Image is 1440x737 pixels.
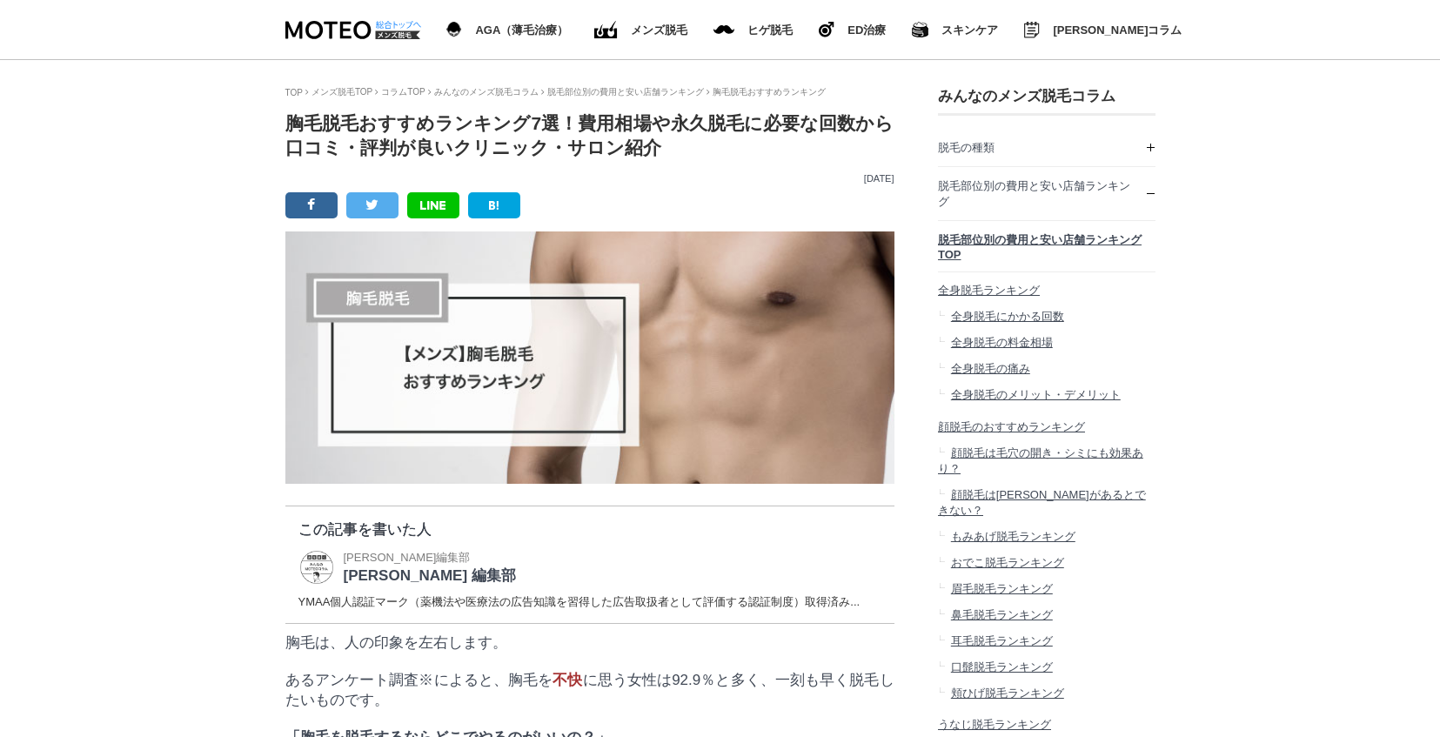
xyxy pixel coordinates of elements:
[285,633,894,653] p: 胸毛は、人の印象を左右します。
[950,310,1063,323] span: 全身脱毛にかかる回数
[285,88,303,97] a: TOP
[950,362,1029,375] span: 全身脱毛の痛み
[311,87,372,97] a: メンズ脱毛TOP
[938,221,1155,271] a: 脱毛部位別の費用と安い店舗ランキングTOP
[938,382,1155,408] a: 全身脱毛のメリット・デメリット
[950,530,1075,543] span: もみあげ脱毛ランキング
[938,408,1155,440] a: 顔脱毛のおすすめランキング
[938,167,1155,220] a: 脱毛部位別の費用と安い店舗ランキング
[938,718,1051,731] span: うなじ脱毛ランキング
[553,672,582,688] span: 不快
[950,336,1052,349] span: 全身脱毛の料金相場
[298,548,516,586] a: MOTEO 編集部 [PERSON_NAME]編集部 [PERSON_NAME] 編集部
[298,594,881,610] dd: YMAA個人認証マーク（薬機法や医療法の広告知識を習得した広告取扱者として評価する認証制度）取得済み...
[1053,24,1182,36] span: [PERSON_NAME]コラム
[938,654,1155,680] a: 口髭脱毛ランキング
[912,18,998,41] a: スキンケア
[285,672,509,688] span: あるアンケート調査※によると、
[298,549,335,586] img: MOTEO 編集部
[594,17,687,43] a: ED（勃起不全）治療 メンズ脱毛
[938,272,1155,305] a: 全身脱毛ランキング
[1024,22,1040,38] img: みんなのMOTEOコラム
[950,634,1052,647] span: 耳毛脱毛ランキング
[285,670,894,710] p: 胸毛を に思う女性 、一刻も早く脱毛したいものです。
[594,21,618,39] img: ED（勃起不全）治療
[434,87,539,97] a: みんなのメンズ脱毛コラム
[631,24,687,36] span: メンズ脱毛
[938,129,1155,166] a: 脱毛の種類
[285,173,894,184] p: [DATE]
[819,22,834,37] img: ヒゲ脱毛
[713,21,793,39] a: メンズ脱毛 ヒゲ脱毛
[847,24,886,36] span: ED治療
[475,24,568,36] span: AGA（薄毛治療）
[941,24,998,36] span: スキンケア
[950,687,1063,700] span: 頬ひげ脱毛ランキング
[298,519,881,539] p: この記事を書いた人
[938,356,1155,382] a: 全身脱毛の痛み
[938,550,1155,576] a: おでこ脱毛ランキング
[950,556,1063,569] span: おでこ脱毛ランキング
[707,86,826,98] li: 胸毛脱毛おすすめランキング
[938,141,995,154] span: 脱毛の種類
[938,446,1143,475] span: 顔脱毛は毛穴の開き・シミにも効果あり？
[938,576,1155,602] a: 眉毛脱毛ランキング
[938,440,1155,482] a: 顔脱毛は毛穴の開き・シミにも効果あり？
[446,22,463,37] img: AGA（薄毛治療）
[713,25,734,34] img: メンズ脱毛
[938,524,1155,550] a: もみあげ脱毛ランキング
[938,330,1155,356] a: 全身脱毛の料金相場
[344,566,516,586] p: [PERSON_NAME] 編集部
[938,482,1155,524] a: 顔脱毛は[PERSON_NAME]があるとできない？
[938,420,1085,433] span: 顔脱毛のおすすめランキング
[420,201,445,210] img: LINE
[1024,18,1182,42] a: みんなのMOTEOコラム [PERSON_NAME]コラム
[938,284,1040,297] span: 全身脱毛ランキング
[446,18,569,41] a: AGA（薄毛治療） AGA（薄毛治療）
[950,660,1052,673] span: 口髭脱毛ランキング
[344,551,471,564] span: [PERSON_NAME]編集部
[489,201,499,210] img: B!
[938,602,1155,628] a: 鼻毛脱毛ランキング
[950,582,1052,595] span: 眉毛脱毛ランキング
[938,628,1155,654] a: 耳毛脱毛ランキング
[950,608,1052,621] span: 鼻毛脱毛ランキング
[285,21,420,39] img: MOTEO DATSUMOU
[747,24,793,36] span: ヒゲ脱毛
[938,488,1146,517] span: 顔脱毛は[PERSON_NAME]があるとできない？
[938,179,1130,208] span: 脱毛部位別の費用と安い店舗ランキング
[950,388,1120,401] span: 全身脱毛のメリット・デメリット
[657,672,760,688] span: は92.9％と多く
[938,304,1155,330] a: 全身脱毛にかかる回数
[938,86,1155,106] h3: みんなのメンズ脱毛コラム
[938,680,1155,707] a: 頬ひげ脱毛ランキング
[285,111,894,160] h1: 胸毛脱毛おすすめランキング7選！費用相場や永久脱毛に必要な回数から口コミ・評判が良いクリニック・サロン紹介
[938,233,1142,261] span: 脱毛部位別の費用と安い店舗ランキングTOP
[375,21,422,29] img: 総合トップへ
[381,87,425,97] a: コラムTOP
[547,87,704,97] a: 脱毛部位別の費用と安い店舗ランキング
[819,18,886,41] a: ヒゲ脱毛 ED治療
